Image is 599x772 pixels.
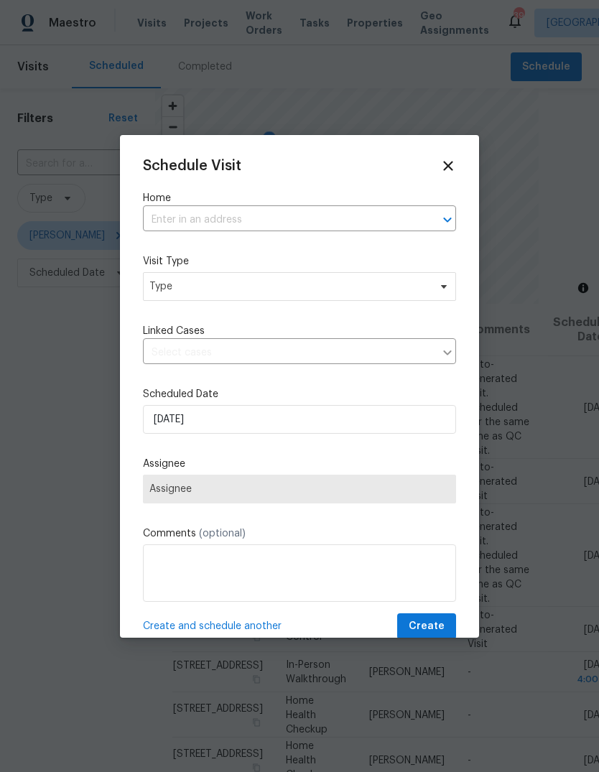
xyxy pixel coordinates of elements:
[409,618,445,636] span: Create
[143,405,456,434] input: M/D/YYYY
[440,158,456,174] span: Close
[149,483,450,495] span: Assignee
[149,279,429,294] span: Type
[143,526,456,541] label: Comments
[143,159,241,173] span: Schedule Visit
[143,619,282,633] span: Create and schedule another
[143,324,205,338] span: Linked Cases
[143,191,456,205] label: Home
[143,254,456,269] label: Visit Type
[397,613,456,640] button: Create
[143,209,416,231] input: Enter in an address
[199,529,246,539] span: (optional)
[143,457,456,471] label: Assignee
[437,210,458,230] button: Open
[143,387,456,401] label: Scheduled Date
[143,342,435,364] input: Select cases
